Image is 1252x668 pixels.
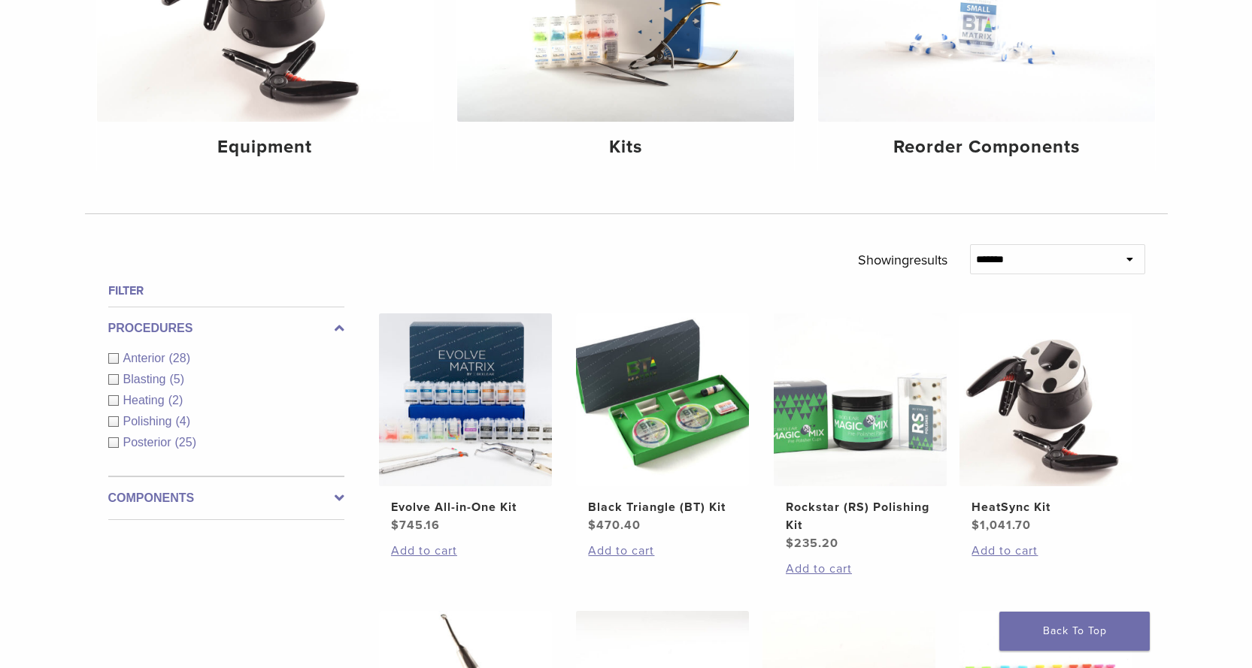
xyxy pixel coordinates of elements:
h4: Reorder Components [830,134,1143,161]
img: HeatSync Kit [959,313,1132,486]
h2: Rockstar (RS) Polishing Kit [786,498,935,534]
span: Blasting [123,373,170,385]
h2: Black Triangle (BT) Kit [588,498,737,516]
span: Heating [123,394,168,407]
h2: Evolve All-in-One Kit [391,498,540,516]
h4: Kits [469,134,782,161]
a: Add to cart: “Black Triangle (BT) Kit” [588,542,737,560]
a: Add to cart: “Evolve All-in-One Kit” [391,542,540,560]
span: $ [786,536,794,551]
a: HeatSync KitHeatSync Kit $1,041.70 [959,313,1134,534]
h4: Filter [108,282,344,300]
span: $ [588,518,596,533]
img: Rockstar (RS) Polishing Kit [774,313,947,486]
a: Evolve All-in-One KitEvolve All-in-One Kit $745.16 [378,313,553,534]
bdi: 1,041.70 [972,518,1031,533]
a: Add to cart: “HeatSync Kit” [972,542,1120,560]
img: Black Triangle (BT) Kit [576,313,749,486]
a: Black Triangle (BT) KitBlack Triangle (BT) Kit $470.40 [575,313,750,534]
a: Back To Top [999,612,1150,651]
bdi: 235.20 [786,536,838,551]
a: Rockstar (RS) Polishing KitRockstar (RS) Polishing Kit $235.20 [773,313,948,552]
bdi: 745.16 [391,518,440,533]
span: Posterior [123,436,175,449]
span: Anterior [123,352,169,364]
label: Components [108,489,344,507]
bdi: 470.40 [588,518,641,533]
span: (4) [175,415,190,428]
a: Add to cart: “Rockstar (RS) Polishing Kit” [786,560,935,578]
span: (5) [169,373,184,385]
img: Evolve All-in-One Kit [379,313,552,486]
span: (28) [169,352,190,364]
span: $ [972,518,980,533]
h2: HeatSync Kit [972,498,1120,516]
p: Showing results [858,244,947,276]
span: $ [391,518,399,533]
label: Procedures [108,319,344,337]
h4: Equipment [109,134,422,161]
span: (25) [175,436,196,449]
span: (2) [168,394,183,407]
span: Polishing [123,415,176,428]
